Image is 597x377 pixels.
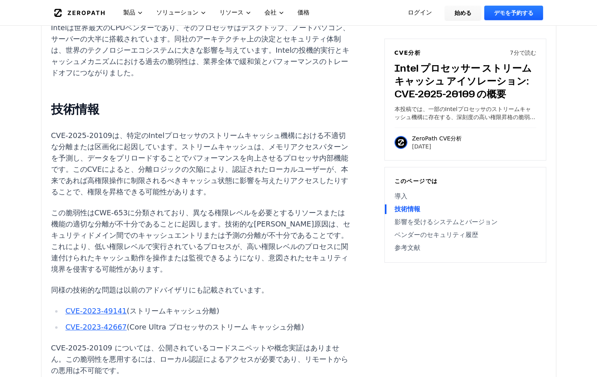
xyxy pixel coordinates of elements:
font: このページでは [395,178,438,184]
font: 会社 [264,9,277,16]
a: 技術情報 [395,204,536,214]
font: 技術情報 [51,100,99,117]
img: ZeroPath CVE分析 [395,136,407,149]
font: (ストリームキャッシュ分離) [127,307,219,315]
font: CVE-2025-20109 については、公開されているコードスニペットや概念実証はありません。この脆弱性を悪用するには、ローカル認証によるアクセスが必要であり、リモートからの悪用は不可能です。 [51,344,348,375]
font: デモを予約する [494,10,533,16]
font: ログイン [408,9,432,16]
font: ZeroPath CVE分析 [412,135,462,142]
font: 参考文献 [395,244,420,251]
font: Intel プロセッサー ストリーム キャッシュ アイソレーション: CVE-2025-20109 の概要 [395,61,532,101]
font: CVE分析 [395,49,421,56]
font: ベンダーのセキュリティ履歴 [395,231,478,239]
font: 影響を受けるシステムとバージョン [395,218,498,226]
a: 参考文献 [395,243,536,253]
font: 始める [454,10,471,16]
font: CVE-2025-20109は、特定のIntelプロセッサのストリームキャッシュ機構における不適切な分離または区画化に起因しています。ストリームキャッシュは、メモリアクセスパターンを予測し、デー... [51,131,348,196]
a: ログイン [398,6,442,20]
font: 7 [510,49,514,56]
a: 影響を受けるシステムとバージョン [395,217,536,227]
a: 始める [445,6,481,20]
font: (Core Ultra プロセッサのストリーム キャッシュ分離) [127,323,304,331]
a: CVE-2023-42667 [65,323,126,331]
font: 本投稿では、一部のIntelプロセッサのストリームキャッシュ機構に存在する、深刻度の高い権限昇格の脆弱性であるCVE-2025-20109について簡単に説明します。技術的な詳細、影響を受けるバー... [395,106,535,152]
font: [DATE] [412,143,431,150]
font: 導入 [395,192,407,200]
font: 同様の技術的な問題は以前のアドバイザリにも記載されています。 [51,286,269,294]
font: ソリューション [156,9,198,16]
font: 製品 [123,9,135,16]
a: ベンダーのセキュリティ履歴 [395,230,536,240]
font: 技術情報 [395,205,420,213]
font: 分で読む [514,49,536,56]
a: デモを予約する [484,6,543,20]
font: 価格 [297,9,310,16]
a: CVE-2023-49141 [65,307,126,315]
a: 導入 [395,192,536,201]
font: この脆弱性はCWE-653に分類されており、異なる権限レベルを必要とするリソースまたは機能の適切な分離が不十分であることに起因します。技術的な[PERSON_NAME]原因は、セキュリティドメイ... [51,208,351,273]
font: Intelは世界最大のCPUベンダーであり、そのプロセッサはデスクトップ、ノートパソコン、サーバーの大半に搭載されています。同社のアーキテクチャ上の決定とセキュリティ体制は、世界のテクノロジーエ... [51,23,350,77]
font: リソース [219,9,244,16]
